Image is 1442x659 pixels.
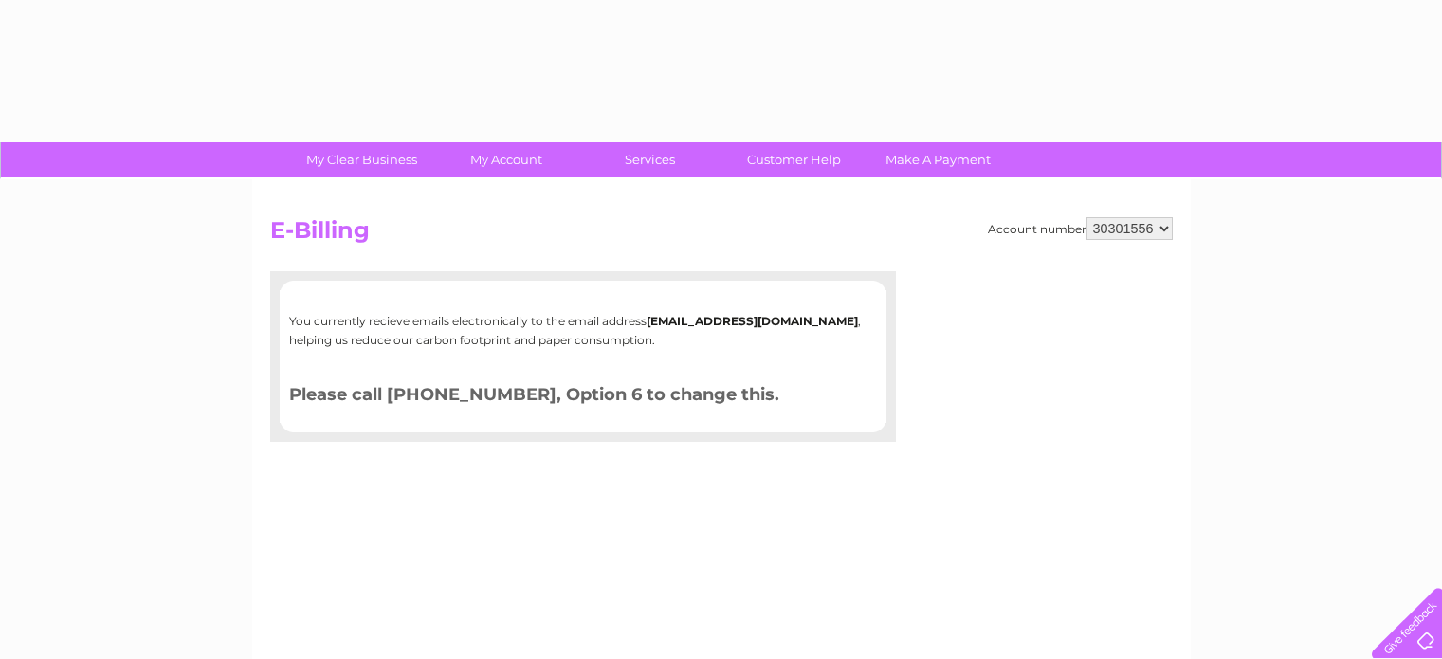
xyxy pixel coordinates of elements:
a: Customer Help [716,142,872,177]
h3: Please call [PHONE_NUMBER], Option 6 to change this. [289,381,877,414]
a: My Account [428,142,584,177]
h2: E-Billing [270,217,1173,253]
div: Account number [988,217,1173,240]
a: Make A Payment [860,142,1016,177]
a: Services [572,142,728,177]
p: You currently recieve emails electronically to the email address , helping us reduce our carbon f... [289,312,877,348]
b: [EMAIL_ADDRESS][DOMAIN_NAME] [647,314,858,328]
a: My Clear Business [283,142,440,177]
